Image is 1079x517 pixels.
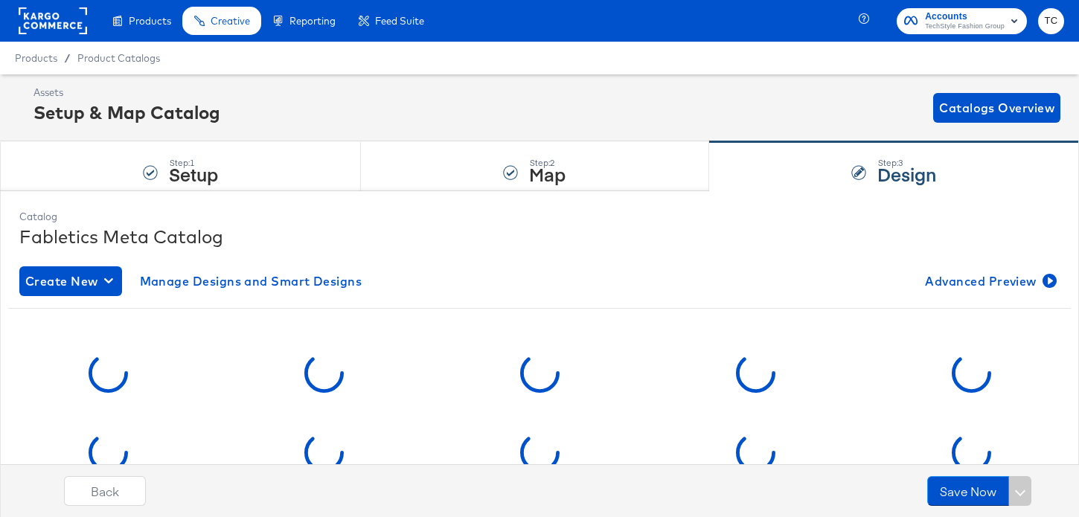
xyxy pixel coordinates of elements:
[19,266,122,296] button: Create New
[19,210,1060,224] div: Catalog
[169,158,218,168] div: Step: 1
[877,158,936,168] div: Step: 3
[140,271,362,292] span: Manage Designs and Smart Designs
[925,9,1005,25] span: Accounts
[33,86,220,100] div: Assets
[64,476,146,506] button: Back
[289,15,336,27] span: Reporting
[134,266,368,296] button: Manage Designs and Smart Designs
[925,21,1005,33] span: TechStyle Fashion Group
[129,15,171,27] span: Products
[529,161,566,186] strong: Map
[877,161,936,186] strong: Design
[169,161,218,186] strong: Setup
[927,476,1009,506] button: Save Now
[33,100,220,125] div: Setup & Map Catalog
[925,271,1054,292] span: Advanced Preview
[919,266,1060,296] button: Advanced Preview
[933,93,1060,123] button: Catalogs Overview
[939,97,1054,118] span: Catalogs Overview
[375,15,424,27] span: Feed Suite
[1044,13,1058,30] span: TC
[897,8,1027,34] button: AccountsTechStyle Fashion Group
[15,52,57,64] span: Products
[57,52,77,64] span: /
[529,158,566,168] div: Step: 2
[19,224,1060,249] div: Fabletics Meta Catalog
[25,271,116,292] span: Create New
[211,15,250,27] span: Creative
[1038,8,1064,34] button: TC
[77,52,160,64] a: Product Catalogs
